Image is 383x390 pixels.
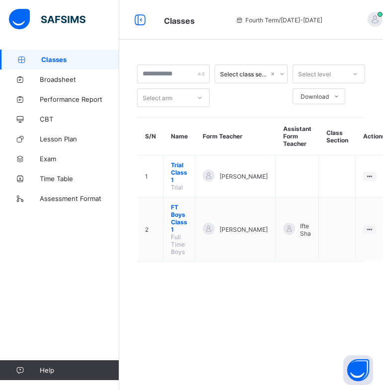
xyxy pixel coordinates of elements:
[40,155,119,163] span: Exam
[235,16,322,24] span: session/term information
[163,118,195,155] th: Name
[319,118,356,155] th: Class Section
[40,195,119,202] span: Assessment Format
[301,93,329,100] span: Download
[220,70,269,78] div: Select class section
[40,75,119,83] span: Broadsheet
[171,184,183,191] span: Trial
[138,118,163,155] th: S/N
[9,9,85,30] img: safsims
[41,56,119,64] span: Classes
[298,65,331,83] div: Select level
[40,135,119,143] span: Lesson Plan
[343,355,373,385] button: Open asap
[300,222,311,237] span: Ifte Sha
[195,118,276,155] th: Form Teacher
[171,161,187,184] span: Trial Class 1
[171,233,185,256] span: Full Time Boys
[40,175,119,183] span: Time Table
[276,118,319,155] th: Assistant Form Teacher
[220,173,268,180] span: [PERSON_NAME]
[138,155,163,197] td: 1
[138,197,163,262] td: 2
[171,203,187,233] span: FT Boys Class 1
[40,115,119,123] span: CBT
[40,366,119,374] span: Help
[143,88,172,107] div: Select arm
[220,226,268,233] span: [PERSON_NAME]
[164,16,195,26] span: Classes
[40,95,119,103] span: Performance Report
